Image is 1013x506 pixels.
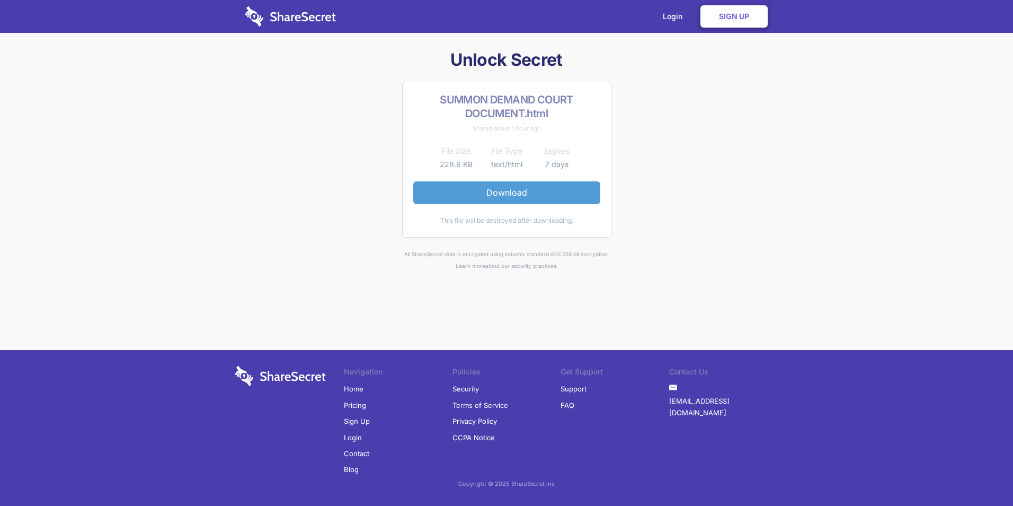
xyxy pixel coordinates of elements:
[452,397,508,413] a: Terms of Service
[700,5,768,28] a: Sign Up
[344,446,369,461] a: Contact
[344,397,366,413] a: Pricing
[532,158,582,171] td: 7 days
[669,366,778,381] li: Contact Us
[452,413,497,429] a: Privacy Policy
[245,6,336,27] img: logo-wordmark-white-trans-d4663122ce5f474addd5e946df7df03e33cb6a1c49d2221995e7729f52c070b2.svg
[231,248,782,272] div: All ShareSecret data is encrypted using industry standard AES 256 bit encryption. about our secur...
[344,430,362,446] a: Login
[482,145,532,158] th: File Type
[235,366,326,386] img: logo-wordmark-white-trans-d4663122ce5f474addd5e946df7df03e33cb6a1c49d2221995e7729f52c070b2.svg
[344,413,370,429] a: Sign Up
[413,123,600,134] div: Shared about 1 hour ago
[532,145,582,158] th: Expires
[452,381,479,397] a: Security
[431,145,482,158] th: File Size
[344,461,359,477] a: Blog
[344,366,452,381] li: Navigation
[669,393,778,421] a: [EMAIL_ADDRESS][DOMAIN_NAME]
[456,263,485,269] a: Learn more
[452,366,561,381] li: Policies
[344,381,363,397] a: Home
[561,366,669,381] li: Get Support
[413,215,600,226] div: This file will be destroyed after downloading.
[561,381,587,397] a: Support
[431,158,482,171] td: 228.6 KB
[413,93,600,120] h2: SUMMON DEMAND COURT DOCUMENT.html
[413,181,600,204] a: Download
[452,430,495,446] a: CCPA Notice
[482,158,532,171] td: text/html
[231,49,782,71] h1: Unlock Secret
[561,397,574,413] a: FAQ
